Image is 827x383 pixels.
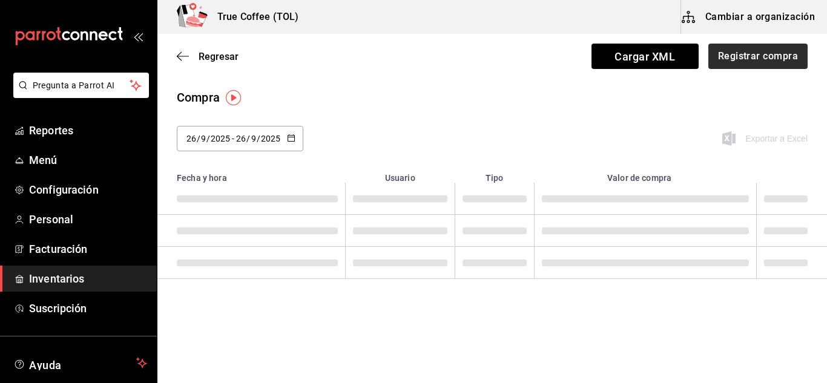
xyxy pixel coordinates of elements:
span: / [246,134,250,143]
span: / [257,134,260,143]
button: Pregunta a Parrot AI [13,73,149,98]
span: Configuración [29,182,147,198]
input: Day [186,134,197,143]
span: Ayuda [29,356,131,370]
input: Year [210,134,231,143]
h3: True Coffee (TOL) [208,10,298,24]
button: Regresar [177,51,239,62]
span: Reportes [29,122,147,139]
th: Valor de compra [534,166,756,183]
span: / [197,134,200,143]
span: Facturación [29,241,147,257]
input: Year [260,134,281,143]
th: Fecha y hora [157,166,345,183]
span: / [206,134,210,143]
a: Pregunta a Parrot AI [8,88,149,100]
span: - [232,134,234,143]
span: Cargar XML [591,44,699,69]
img: Tooltip marker [226,90,241,105]
input: Day [236,134,246,143]
th: Usuario [345,166,455,183]
th: Tipo [455,166,534,183]
span: Inventarios [29,270,147,287]
div: Compra [177,88,220,106]
span: Regresar [199,51,239,62]
input: Month [200,134,206,143]
button: Registrar compra [708,44,808,69]
span: Suscripción [29,300,147,316]
span: Pregunta a Parrot AI [33,79,130,92]
span: Personal [29,211,147,228]
span: Menú [29,152,147,168]
button: open_drawer_menu [133,31,143,41]
input: Month [251,134,257,143]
